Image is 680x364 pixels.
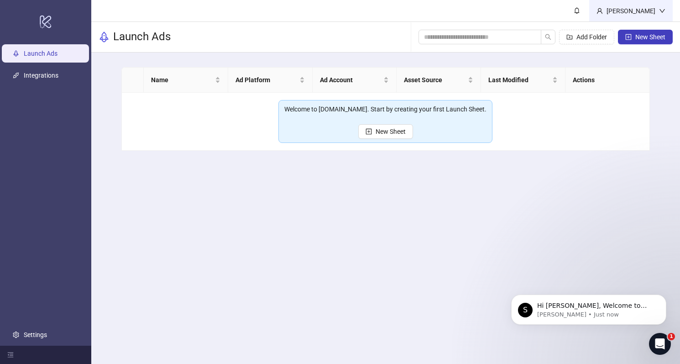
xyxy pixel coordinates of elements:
[649,333,671,355] iframe: Intercom live chat
[151,75,213,85] span: Name
[481,68,565,93] th: Last Modified
[618,30,673,44] button: New Sheet
[366,128,372,135] span: plus-square
[625,34,632,40] span: plus-square
[488,75,550,85] span: Last Modified
[576,33,607,41] span: Add Folder
[596,8,603,14] span: user
[24,72,58,79] a: Integrations
[574,7,580,14] span: bell
[358,124,413,139] button: New Sheet
[603,6,659,16] div: [PERSON_NAME]
[144,68,228,93] th: Name
[635,33,665,41] span: New Sheet
[559,30,614,44] button: Add Folder
[113,30,171,44] h3: Launch Ads
[404,75,466,85] span: Asset Source
[99,32,110,42] span: rocket
[659,8,665,14] span: down
[24,331,47,338] a: Settings
[668,333,675,340] span: 1
[24,50,58,57] a: Launch Ads
[566,34,573,40] span: folder-add
[7,352,14,358] span: menu-fold
[284,104,486,114] div: Welcome to [DOMAIN_NAME]. Start by creating your first Launch Sheet.
[320,75,382,85] span: Ad Account
[376,128,406,135] span: New Sheet
[397,68,481,93] th: Asset Source
[565,68,650,93] th: Actions
[235,75,298,85] span: Ad Platform
[497,275,680,339] iframe: Intercom notifications message
[313,68,397,93] th: Ad Account
[228,68,313,93] th: Ad Platform
[545,34,551,40] span: search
